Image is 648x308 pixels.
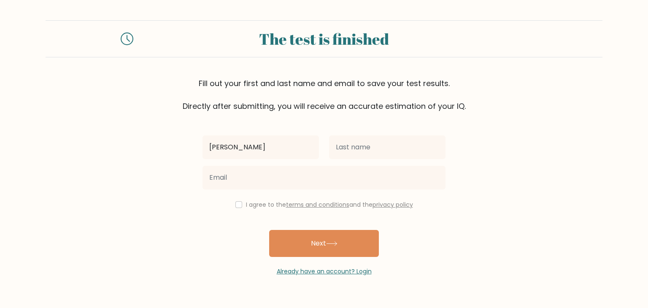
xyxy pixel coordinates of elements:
[46,78,602,112] div: Fill out your first and last name and email to save your test results. Directly after submitting,...
[329,135,445,159] input: Last name
[246,200,413,209] label: I agree to the and the
[202,135,319,159] input: First name
[269,230,379,257] button: Next
[202,166,445,189] input: Email
[277,267,372,276] a: Already have an account? Login
[143,27,505,50] div: The test is finished
[373,200,413,209] a: privacy policy
[286,200,349,209] a: terms and conditions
